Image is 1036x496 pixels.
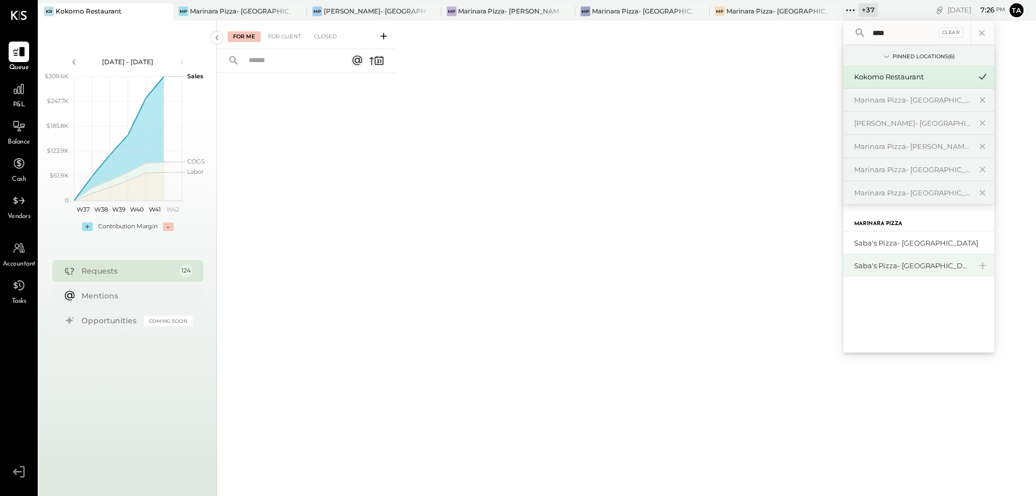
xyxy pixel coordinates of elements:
div: 124 [180,264,193,277]
div: Marinara Pizza- [PERSON_NAME] [854,141,971,152]
div: MP [447,6,456,16]
div: + 37 [858,3,878,17]
div: Mentions [81,290,187,301]
div: Saba's Pizza- [GEOGRAPHIC_DATA] [854,261,971,271]
div: Marinara Pizza- [PERSON_NAME] [458,6,560,16]
div: Kokomo Restaurant [56,6,121,16]
text: W39 [112,206,125,213]
div: Marinara Pizza- [GEOGRAPHIC_DATA] [854,188,971,198]
text: W40 [130,206,144,213]
text: $61.9K [50,172,69,179]
div: Opportunities [81,315,139,326]
text: Labor [187,168,203,175]
text: $309.6K [45,72,69,80]
text: $247.7K [47,97,69,105]
div: Contribution Margin [98,222,158,231]
div: + [82,222,93,231]
div: Marinara Pizza- [GEOGRAPHIC_DATA] [190,6,291,16]
div: copy link [934,4,945,16]
div: KR [44,6,54,16]
text: W37 [76,206,89,213]
span: Cash [12,175,26,185]
div: Marinara Pizza- [GEOGRAPHIC_DATA]. [592,6,693,16]
button: Ta [1008,2,1025,19]
a: Balance [1,116,37,147]
text: Sales [187,72,203,80]
text: $185.8K [46,122,69,130]
div: Closed [309,31,342,42]
a: Tasks [1,275,37,307]
text: W41 [149,206,161,213]
div: MP [715,6,725,16]
div: Marinara Pizza- [GEOGRAPHIC_DATA]. [854,165,971,175]
div: MP [179,6,188,16]
div: MP [312,6,322,16]
div: For Me [228,31,261,42]
text: 0 [65,196,69,204]
div: Marinara Pizza- [GEOGRAPHIC_DATA] [854,95,971,105]
span: P&L [13,100,25,110]
div: Marinara Pizza- [GEOGRAPHIC_DATA] [726,6,828,16]
a: Vendors [1,191,37,222]
span: Accountant [3,260,36,269]
div: Requests [81,266,174,276]
div: [PERSON_NAME]- [GEOGRAPHIC_DATA] [854,118,971,128]
div: - [163,222,174,231]
div: Saba's Pizza- [GEOGRAPHIC_DATA] [854,238,989,248]
div: MP [581,6,590,16]
span: Tasks [12,297,26,307]
a: P&L [1,79,37,110]
a: Queue [1,42,37,73]
text: $123.9K [47,147,69,154]
label: Marinara Pizza [854,220,902,228]
text: W38 [94,206,107,213]
a: Cash [1,153,37,185]
span: Queue [9,63,29,73]
div: [DATE] [948,5,1005,15]
div: Kokomo Restaurant [854,72,971,82]
span: Balance [8,138,30,147]
div: Pinned Locations ( 6 ) [892,53,955,60]
div: For Client [263,31,306,42]
div: [DATE] - [DATE] [82,57,174,66]
text: COGS [187,158,205,165]
div: Clear [939,28,964,38]
div: Coming Soon [144,316,193,326]
span: Vendors [8,212,31,222]
a: Accountant [1,238,37,269]
div: [PERSON_NAME]- [GEOGRAPHIC_DATA] [324,6,425,16]
text: W42 [166,206,179,213]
